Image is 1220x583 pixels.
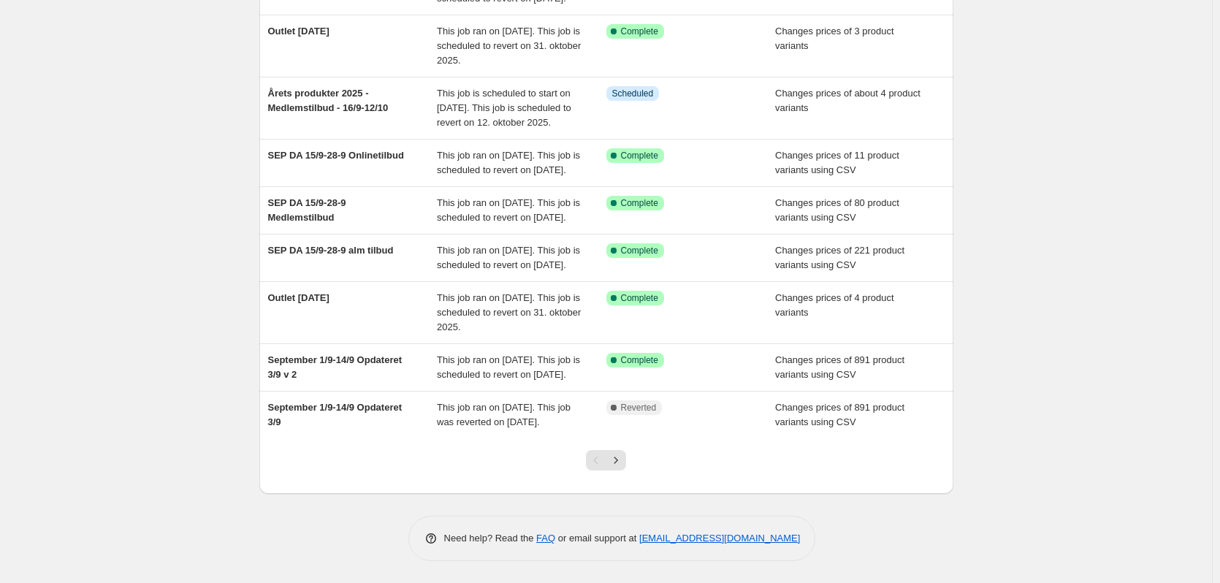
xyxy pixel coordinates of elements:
span: SEP DA 15/9-28-9 Onlinetilbud [268,150,404,161]
span: This job ran on [DATE]. This job is scheduled to revert on [DATE]. [437,197,580,223]
span: Complete [621,197,658,209]
span: Complete [621,150,658,161]
span: Reverted [621,402,657,414]
span: Scheduled [612,88,654,99]
a: [EMAIL_ADDRESS][DOMAIN_NAME] [639,533,800,544]
span: This job ran on [DATE]. This job is scheduled to revert on [DATE]. [437,354,580,380]
span: This job ran on [DATE]. This job is scheduled to revert on [DATE]. [437,245,580,270]
span: Changes prices of 11 product variants using CSV [775,150,899,175]
span: or email support at [555,533,639,544]
span: This job ran on [DATE]. This job is scheduled to revert on [DATE]. [437,150,580,175]
span: Outlet [DATE] [268,292,329,303]
button: Next [606,450,626,470]
span: September 1/9-14/9 Opdateret 3/9 v 2 [268,354,403,380]
span: This job ran on [DATE]. This job is scheduled to revert on 31. oktober 2025. [437,292,581,332]
span: Årets produkter 2025 - Medlemstilbud - 16/9-12/10 [268,88,389,113]
span: Changes prices of 891 product variants using CSV [775,402,904,427]
span: Changes prices of 4 product variants [775,292,894,318]
span: This job is scheduled to start on [DATE]. This job is scheduled to revert on 12. oktober 2025. [437,88,571,128]
span: Changes prices of 3 product variants [775,26,894,51]
span: Changes prices of about 4 product variants [775,88,920,113]
span: SEP DA 15/9-28-9 alm tilbud [268,245,394,256]
span: This job ran on [DATE]. This job is scheduled to revert on 31. oktober 2025. [437,26,581,66]
span: September 1/9-14/9 Opdateret 3/9 [268,402,403,427]
span: SEP DA 15/9-28-9 Medlemstilbud [268,197,346,223]
span: Complete [621,26,658,37]
span: Changes prices of 891 product variants using CSV [775,354,904,380]
span: Changes prices of 221 product variants using CSV [775,245,904,270]
span: Outlet [DATE] [268,26,329,37]
a: FAQ [536,533,555,544]
span: This job ran on [DATE]. This job was reverted on [DATE]. [437,402,571,427]
span: Complete [621,354,658,366]
nav: Pagination [586,450,626,470]
span: Need help? Read the [444,533,537,544]
span: Complete [621,245,658,256]
span: Complete [621,292,658,304]
span: Changes prices of 80 product variants using CSV [775,197,899,223]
